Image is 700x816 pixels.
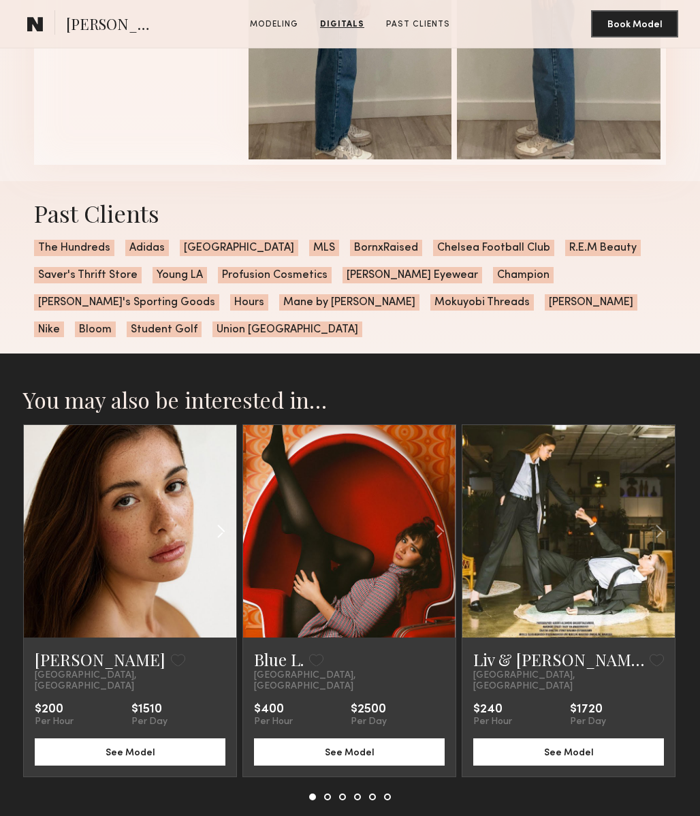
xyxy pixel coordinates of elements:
[565,240,641,256] span: R.E.M Beauty
[254,738,445,766] button: See Model
[218,267,332,283] span: Profusion Cosmetics
[35,703,74,717] div: $200
[35,670,225,692] span: [GEOGRAPHIC_DATA], [GEOGRAPHIC_DATA]
[180,240,298,256] span: [GEOGRAPHIC_DATA]
[433,240,554,256] span: Chelsea Football Club
[35,648,165,670] a: [PERSON_NAME]
[473,703,512,717] div: $240
[125,240,169,256] span: Adidas
[35,717,74,727] div: Per Hour
[34,294,219,311] span: [PERSON_NAME]'s Sporting Goods
[350,240,422,256] span: BornxRaised
[34,198,666,229] div: Past Clients
[381,18,456,31] a: Past Clients
[279,294,419,311] span: Mane by [PERSON_NAME]
[127,321,202,338] span: Student Golf
[153,267,207,283] span: Young LA
[34,240,114,256] span: The Hundreds
[254,746,445,757] a: See Model
[473,670,664,692] span: [GEOGRAPHIC_DATA], [GEOGRAPHIC_DATA]
[309,240,339,256] span: MLS
[473,738,664,766] button: See Model
[212,321,362,338] span: Union [GEOGRAPHIC_DATA]
[244,18,304,31] a: Modeling
[230,294,268,311] span: Hours
[254,703,293,717] div: $400
[34,267,142,283] span: Saver's Thrift Store
[545,294,637,311] span: [PERSON_NAME]
[75,321,116,338] span: Bloom
[473,746,664,757] a: See Model
[591,10,678,37] button: Book Model
[254,717,293,727] div: Per Hour
[473,648,644,670] a: Liv & [PERSON_NAME]
[430,294,534,311] span: Mokuyobi Threads
[351,717,387,727] div: Per Day
[591,18,678,29] a: Book Model
[35,746,225,757] a: See Model
[315,18,370,31] a: Digitals
[131,703,168,717] div: $1510
[473,717,512,727] div: Per Hour
[570,717,606,727] div: Per Day
[34,321,64,338] span: Nike
[351,703,387,717] div: $2500
[35,738,225,766] button: See Model
[254,670,445,692] span: [GEOGRAPHIC_DATA], [GEOGRAPHIC_DATA]
[66,14,161,37] span: [PERSON_NAME]
[131,717,168,727] div: Per Day
[23,386,677,413] h2: You may also be interested in…
[570,703,606,717] div: $1720
[493,267,554,283] span: Champion
[343,267,482,283] span: [PERSON_NAME] Eyewear
[254,648,304,670] a: Blue L.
